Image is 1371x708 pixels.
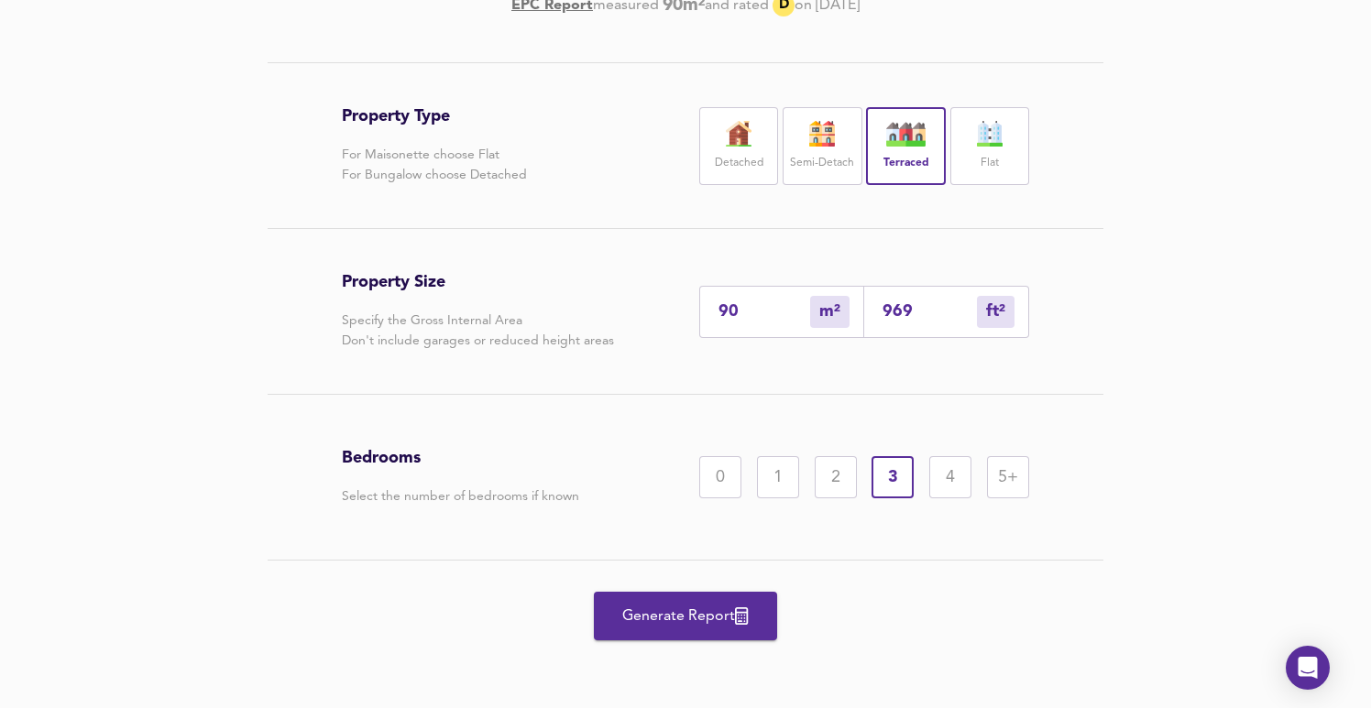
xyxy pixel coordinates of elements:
[715,152,763,175] label: Detached
[342,486,579,506] p: Select the number of bedrooms if known
[799,121,845,147] img: house-icon
[342,106,527,126] h3: Property Type
[883,121,929,147] img: house-icon
[950,107,1029,185] div: Flat
[987,456,1029,498] div: 5+
[342,448,579,468] h3: Bedrooms
[1286,646,1330,690] div: Open Intercom Messenger
[699,456,741,498] div: 0
[790,152,854,175] label: Semi-Detach
[866,107,945,185] div: Terraced
[783,107,861,185] div: Semi-Detach
[699,107,778,185] div: Detached
[977,296,1015,328] div: m²
[967,121,1013,147] img: flat-icon
[883,152,929,175] label: Terraced
[883,302,977,321] input: Sqft
[612,604,759,629] span: Generate Report
[757,456,799,498] div: 1
[981,152,999,175] label: Flat
[594,592,777,640] button: Generate Report
[716,121,762,147] img: house-icon
[342,272,614,292] h3: Property Size
[815,456,857,498] div: 2
[342,145,527,185] p: For Maisonette choose Flat For Bungalow choose Detached
[342,310,614,351] p: Specify the Gross Internal Area Don't include garages or reduced height areas
[810,296,850,328] div: m²
[872,456,914,498] div: 3
[718,302,810,321] input: Enter sqm
[929,456,971,498] div: 4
